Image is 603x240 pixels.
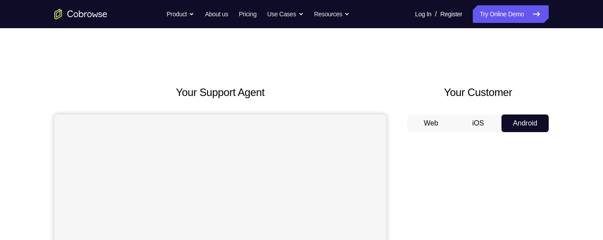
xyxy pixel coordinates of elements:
a: About us [205,5,228,23]
a: Pricing [239,5,256,23]
button: iOS [455,114,502,132]
span: / [435,9,437,19]
h2: Your Customer [407,85,549,100]
a: Register [441,5,462,23]
button: Resources [314,5,350,23]
h2: Your Support Agent [54,85,386,100]
a: Go to the home page [54,9,107,19]
button: Product [167,5,195,23]
a: Log In [415,5,431,23]
button: Android [501,114,549,132]
button: Web [407,114,455,132]
button: Use Cases [267,5,303,23]
a: Try Online Demo [473,5,549,23]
